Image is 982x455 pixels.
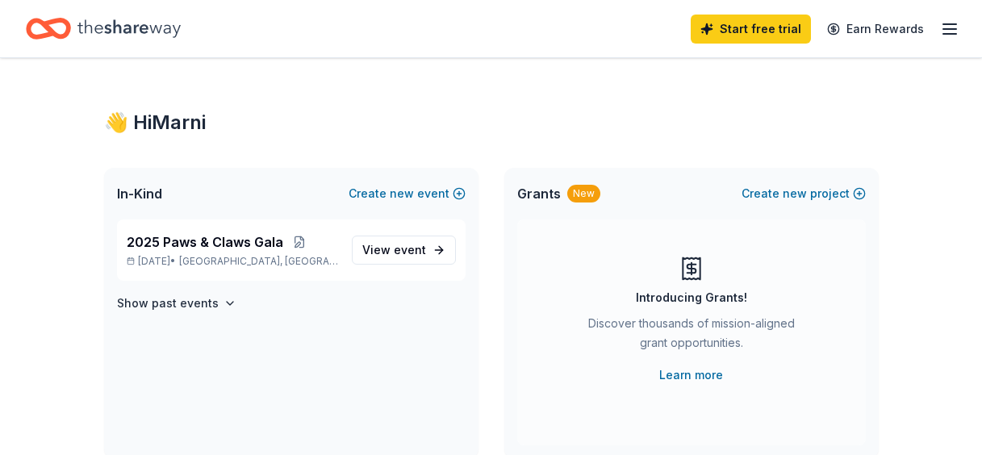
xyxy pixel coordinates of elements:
p: [DATE] • [127,255,339,268]
a: View event [352,236,456,265]
div: 👋 Hi Marni [104,110,879,136]
h4: Show past events [117,294,219,313]
span: new [390,184,414,203]
span: new [783,184,807,203]
div: Discover thousands of mission-aligned grant opportunities. [582,314,801,359]
button: Createnewproject [742,184,866,203]
span: 2025 Paws & Claws Gala [127,232,283,252]
button: Createnewevent [349,184,466,203]
span: event [394,243,426,257]
button: Show past events [117,294,236,313]
a: Home [26,10,181,48]
span: In-Kind [117,184,162,203]
span: Grants [517,184,561,203]
span: View [362,240,426,260]
a: Start free trial [691,15,811,44]
a: Learn more [659,365,723,385]
div: Introducing Grants! [636,288,747,307]
span: [GEOGRAPHIC_DATA], [GEOGRAPHIC_DATA] [179,255,338,268]
div: New [567,185,600,202]
a: Earn Rewards [817,15,934,44]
